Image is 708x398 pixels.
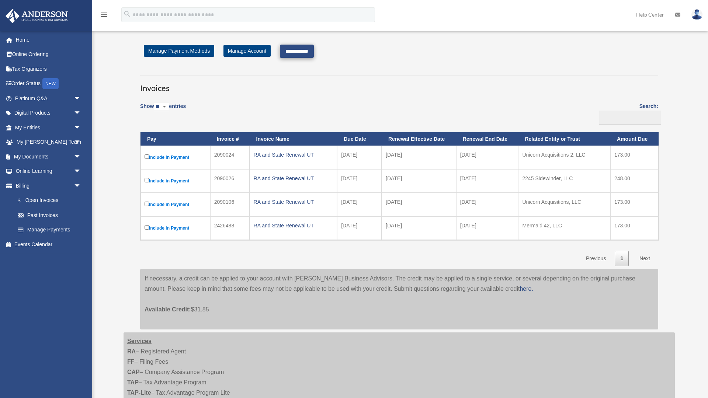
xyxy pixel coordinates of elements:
strong: Services [127,338,152,344]
span: arrow_drop_down [74,135,88,150]
input: Include in Payment [145,225,149,230]
td: [DATE] [456,216,518,240]
a: $Open Invoices [10,193,85,208]
p: $31.85 [145,294,654,315]
strong: CAP [127,369,140,375]
th: Invoice #: activate to sort column ascending [210,132,250,146]
td: [DATE] [456,169,518,193]
td: 248.00 [610,169,659,193]
label: Show entries [140,102,186,119]
td: [DATE] [337,216,382,240]
a: Next [634,251,656,266]
span: arrow_drop_down [74,106,88,121]
a: My [PERSON_NAME] Teamarrow_drop_down [5,135,92,150]
td: [DATE] [382,169,456,193]
td: [DATE] [456,146,518,169]
a: Order StatusNEW [5,76,92,91]
a: Online Learningarrow_drop_down [5,164,92,179]
td: [DATE] [382,216,456,240]
td: 2090024 [210,146,250,169]
td: [DATE] [337,146,382,169]
th: Renewal End Date: activate to sort column ascending [456,132,518,146]
td: 173.00 [610,193,659,216]
span: arrow_drop_down [74,164,88,179]
span: Available Credit: [145,306,191,313]
a: Platinum Q&Aarrow_drop_down [5,91,92,106]
th: Related Entity or Trust: activate to sort column ascending [518,132,610,146]
th: Invoice Name: activate to sort column ascending [250,132,337,146]
th: Due Date: activate to sort column ascending [337,132,382,146]
div: NEW [42,78,59,89]
td: 2426488 [210,216,250,240]
select: Showentries [154,103,169,111]
a: My Entitiesarrow_drop_down [5,120,92,135]
div: RA and State Renewal UT [254,173,333,184]
td: [DATE] [382,193,456,216]
th: Renewal Effective Date: activate to sort column ascending [382,132,456,146]
span: arrow_drop_down [74,178,88,193]
label: Include in Payment [145,200,206,209]
td: [DATE] [337,193,382,216]
img: Anderson Advisors Platinum Portal [3,9,70,23]
a: menu [100,13,108,19]
td: 2090106 [210,193,250,216]
td: Mermaid 42, LLC [518,216,610,240]
td: 2090026 [210,169,250,193]
td: 2245 Sidewinder, LLC [518,169,610,193]
a: Digital Productsarrow_drop_down [5,106,92,121]
strong: TAP [127,379,139,385]
span: arrow_drop_down [74,120,88,135]
a: Billingarrow_drop_down [5,178,88,193]
a: Past Invoices [10,208,88,223]
a: Manage Account [223,45,271,57]
a: Tax Organizers [5,62,92,76]
strong: RA [127,348,136,355]
a: Previous [580,251,611,266]
a: Manage Payments [10,223,88,237]
a: here. [520,286,533,292]
i: search [123,10,131,18]
a: 1 [615,251,629,266]
a: Online Ordering [5,47,92,62]
a: Home [5,32,92,47]
td: [DATE] [337,169,382,193]
td: [DATE] [456,193,518,216]
label: Include in Payment [145,177,206,185]
label: Include in Payment [145,153,206,162]
label: Search: [597,102,658,125]
td: 173.00 [610,146,659,169]
i: menu [100,10,108,19]
td: Unicorn Acquisitions 2, LLC [518,146,610,169]
input: Include in Payment [145,154,149,159]
div: RA and State Renewal UT [254,150,333,160]
a: Events Calendar [5,237,92,252]
strong: TAP-Lite [127,390,151,396]
th: Pay: activate to sort column descending [140,132,210,146]
input: Include in Payment [145,202,149,206]
strong: FF [127,359,135,365]
img: User Pic [691,9,702,20]
span: $ [22,196,25,205]
div: If necessary, a credit can be applied to your account with [PERSON_NAME] Business Advisors. The c... [140,269,658,329]
a: My Documentsarrow_drop_down [5,149,92,164]
a: Manage Payment Methods [144,45,214,57]
td: 173.00 [610,216,659,240]
input: Include in Payment [145,178,149,182]
th: Amount Due: activate to sort column ascending [610,132,659,146]
div: RA and State Renewal UT [254,197,333,207]
input: Search: [599,111,661,125]
h3: Invoices [140,76,658,94]
span: arrow_drop_down [74,149,88,164]
td: [DATE] [382,146,456,169]
label: Include in Payment [145,224,206,233]
span: arrow_drop_down [74,91,88,106]
td: Unicorn Acquisitions, LLC [518,193,610,216]
div: RA and State Renewal UT [254,220,333,231]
